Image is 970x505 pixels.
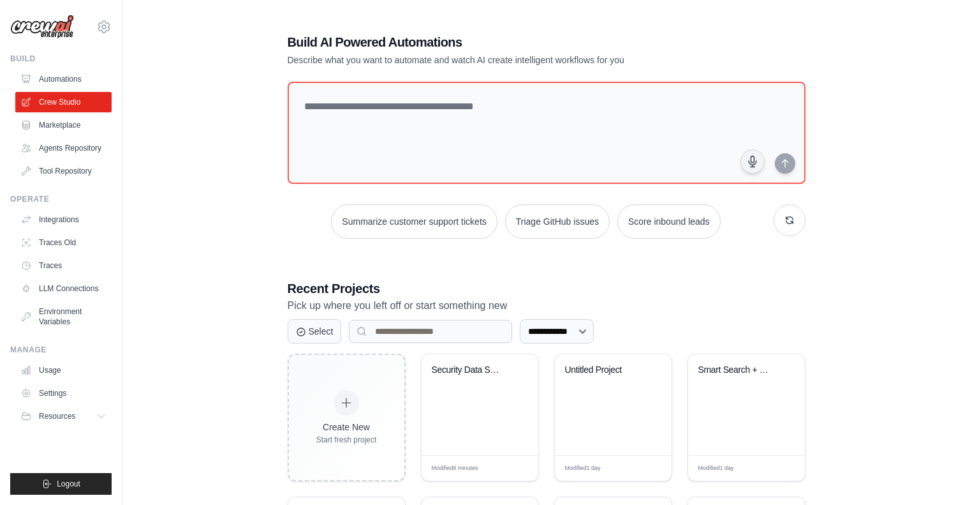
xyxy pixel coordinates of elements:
[508,464,518,473] span: Edit
[15,209,112,230] a: Integrations
[740,149,765,174] button: Click to speak your automation idea
[57,479,80,489] span: Logout
[39,411,75,421] span: Resources
[641,464,652,473] span: Edit
[15,161,112,181] a: Tool Repository
[774,204,805,236] button: Get new suggestions
[288,298,805,314] p: Pick up where you left off or start something new
[331,204,497,239] button: Summarize customer support tickets
[15,92,112,112] a: Crew Studio
[15,278,112,299] a: LLM Connections
[15,255,112,276] a: Traces
[10,194,112,204] div: Operate
[698,464,734,473] span: Modified 1 day
[15,138,112,158] a: Agents Repository
[505,204,610,239] button: Triage GitHub issues
[288,319,342,343] button: Select
[10,345,112,355] div: Manage
[432,464,478,473] span: Modified 8 minutes
[15,232,112,253] a: Traces Old
[15,360,112,381] a: Usage
[316,435,377,445] div: Start fresh project
[432,365,509,376] div: Security Data Source Intelligence
[15,301,112,332] a: Environment Variables
[10,473,112,495] button: Logout
[288,280,805,298] h3: Recent Projects
[316,421,377,433] div: Create New
[15,115,112,135] a: Marketplace
[565,464,601,473] span: Modified 1 day
[288,54,716,66] p: Describe what you want to automate and watch AI create intelligent workflows for you
[15,406,112,426] button: Resources
[698,365,775,376] div: Smart Search + Knowledge IOC Intelligence Analyzer
[15,383,112,403] a: Settings
[774,464,785,473] span: Edit
[288,33,716,51] h1: Build AI Powered Automations
[10,54,112,64] div: Build
[15,69,112,89] a: Automations
[10,15,74,39] img: Logo
[565,365,642,376] div: Untitled Project
[617,204,721,239] button: Score inbound leads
